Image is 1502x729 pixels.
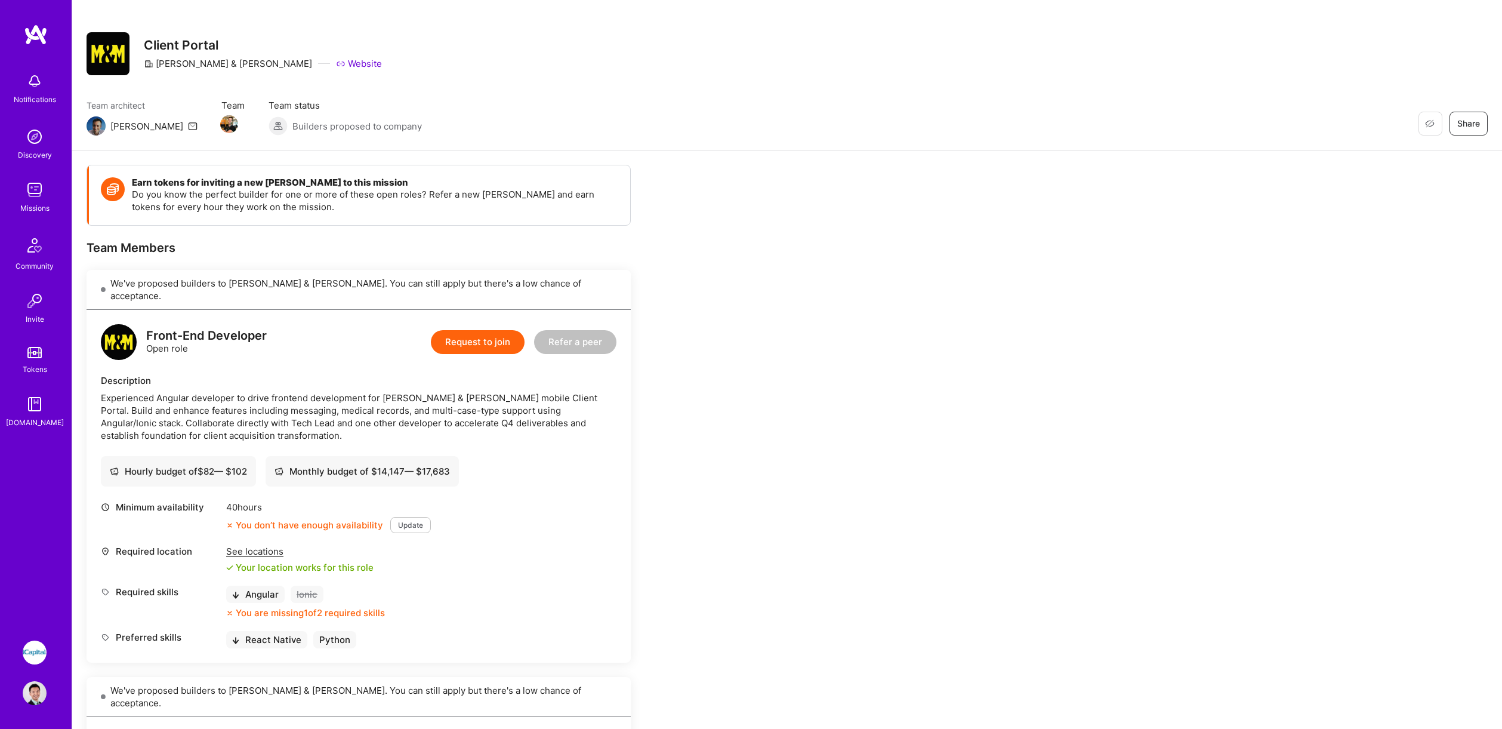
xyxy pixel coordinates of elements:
[232,637,239,644] i: icon BlackArrowDown
[226,586,285,603] div: Angular
[292,120,422,133] span: Builders proposed to company
[1457,118,1480,130] span: Share
[269,116,288,136] img: Builders proposed to company
[336,57,382,70] a: Website
[226,501,431,513] div: 40 hours
[226,519,383,531] div: You don’t have enough availability
[6,416,64,429] div: [DOMAIN_NAME]
[23,641,47,665] img: iCapital: Building an Alternative Investment Marketplace
[101,587,110,596] i: icon Tag
[110,465,247,478] div: Hourly budget of $ 82 — $ 102
[313,631,356,648] div: Python
[23,178,47,202] img: teamwork
[87,32,129,75] img: Company Logo
[23,125,47,149] img: discovery
[232,592,239,599] i: icon BlackArrowDown
[221,114,237,134] a: Team Member Avatar
[101,374,616,387] div: Description
[87,116,106,136] img: Team Architect
[291,586,323,603] div: Ionic
[101,501,220,513] div: Minimum availability
[1425,119,1435,128] i: icon EyeClosed
[26,313,44,325] div: Invite
[20,641,50,665] a: iCapital: Building an Alternative Investment Marketplace
[220,115,238,133] img: Team Member Avatar
[146,330,267,355] div: Open role
[101,633,110,642] i: icon Tag
[87,677,631,717] div: We've proposed builders to [PERSON_NAME] & [PERSON_NAME]. You can still apply but there's a low c...
[144,38,382,53] h3: Client Portal
[101,547,110,556] i: icon Location
[16,260,54,272] div: Community
[23,69,47,93] img: bell
[110,467,119,476] i: icon Cash
[236,607,385,619] div: You are missing 1 of 2 required skills
[1449,112,1488,136] button: Share
[144,57,312,70] div: [PERSON_NAME] & [PERSON_NAME]
[87,270,631,310] div: We've proposed builders to [PERSON_NAME] & [PERSON_NAME]. You can still apply but there's a low c...
[226,631,307,648] div: React Native
[23,392,47,416] img: guide book
[18,149,52,161] div: Discovery
[110,120,183,133] div: [PERSON_NAME]
[226,545,374,558] div: See locations
[20,202,50,214] div: Missions
[23,681,47,705] img: User Avatar
[14,93,56,106] div: Notifications
[23,363,47,376] div: Tokens
[23,289,47,313] img: Invite
[101,324,137,360] img: logo
[188,121,198,131] i: icon Mail
[275,467,283,476] i: icon Cash
[20,681,50,705] a: User Avatar
[221,99,245,112] span: Team
[20,231,49,260] img: Community
[132,177,618,188] h4: Earn tokens for inviting a new [PERSON_NAME] to this mission
[87,240,631,256] div: Team Members
[226,561,374,574] div: Your location works for this role
[226,564,233,571] i: icon Check
[101,545,220,558] div: Required location
[226,610,233,617] i: icon CloseOrange
[101,177,125,201] img: Token icon
[431,330,525,354] button: Request to join
[390,517,431,533] button: Update
[226,522,233,529] i: icon CloseOrange
[269,99,422,112] span: Team status
[101,503,110,512] i: icon Clock
[101,392,616,442] div: Experienced Angular developer to drive frontend development for [PERSON_NAME] & [PERSON_NAME] mob...
[534,330,616,354] button: Refer a peer
[101,631,220,644] div: Preferred skills
[87,99,198,112] span: Team architect
[132,188,618,213] p: Do you know the perfect builder for one or more of these open roles? Refer a new [PERSON_NAME] an...
[146,330,267,342] div: Front-End Developer
[144,59,153,69] i: icon CompanyGray
[275,465,450,478] div: Monthly budget of $ 14,147 — $ 17,683
[101,586,220,598] div: Required skills
[27,347,42,358] img: tokens
[24,24,48,45] img: logo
